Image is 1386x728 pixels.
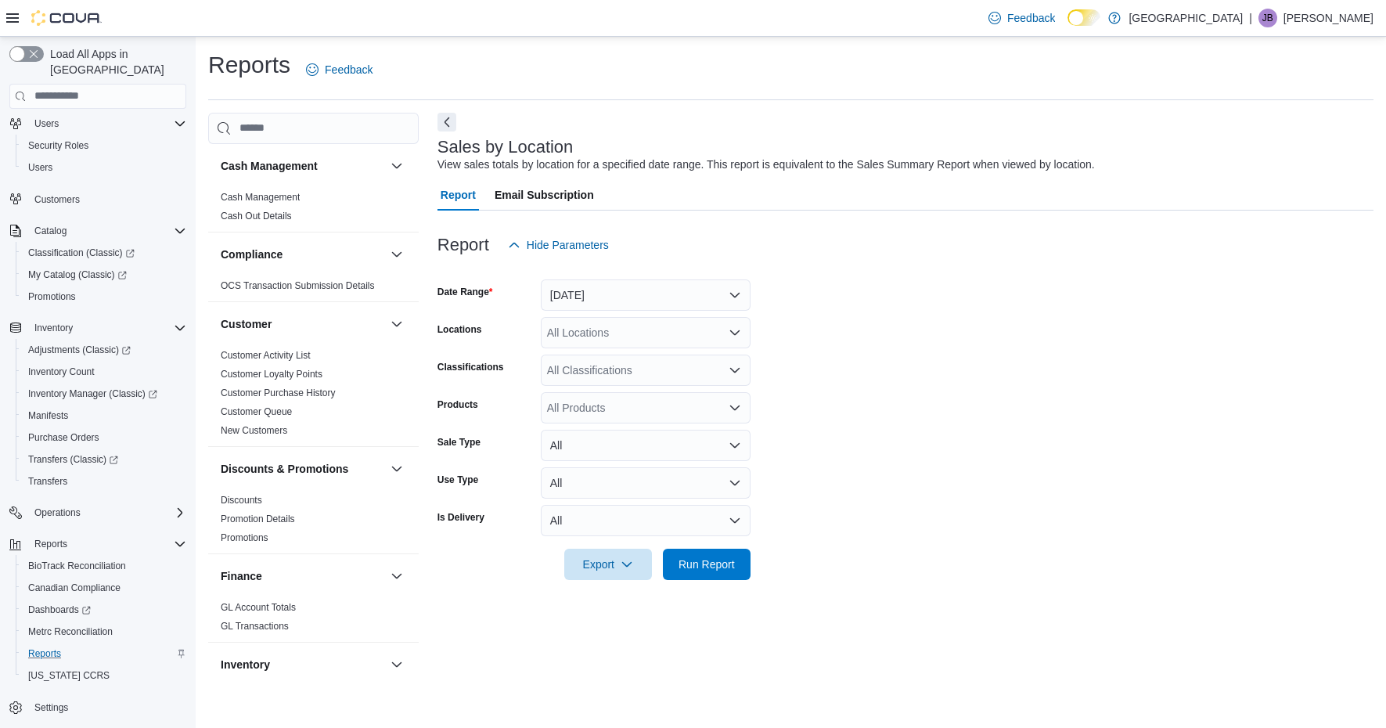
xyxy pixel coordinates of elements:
a: Dashboards [22,600,97,619]
a: Customer Activity List [221,350,311,361]
button: Reports [28,535,74,553]
button: [DATE] [541,279,751,311]
span: Metrc Reconciliation [28,625,113,638]
span: Feedback [325,62,373,77]
button: Cash Management [387,157,406,175]
a: Feedback [300,54,379,85]
button: Inventory [28,319,79,337]
span: My Catalog (Classic) [22,265,186,284]
span: Users [28,114,186,133]
button: Run Report [663,549,751,580]
a: Promotions [22,287,82,306]
a: My Catalog (Classic) [16,264,193,286]
button: Discounts & Promotions [387,460,406,478]
span: Run Report [679,557,735,572]
button: Discounts & Promotions [221,461,384,477]
span: Transfers [28,475,67,488]
button: Compliance [221,247,384,262]
span: Operations [34,506,81,519]
button: Open list of options [729,326,741,339]
span: BioTrack Reconciliation [28,560,126,572]
a: BioTrack Reconciliation [22,557,132,575]
button: Reports [3,533,193,555]
a: Cash Out Details [221,211,292,222]
a: Manifests [22,406,74,425]
label: Is Delivery [437,511,484,524]
h3: Sales by Location [437,138,574,157]
h3: Discounts & Promotions [221,461,348,477]
span: Reports [22,644,186,663]
span: Manifests [22,406,186,425]
button: Users [16,157,193,178]
a: Discounts [221,495,262,506]
span: Hide Parameters [527,237,609,253]
a: Customer Loyalty Points [221,369,322,380]
label: Use Type [437,474,478,486]
button: Open list of options [729,364,741,377]
div: View sales totals by location for a specified date range. This report is equivalent to the Sales ... [437,157,1095,173]
button: Metrc Reconciliation [16,621,193,643]
span: Export [574,549,643,580]
div: Finance [208,598,419,642]
button: Inventory [221,657,384,672]
a: Transfers [22,472,74,491]
button: Finance [387,567,406,586]
span: Customers [28,189,186,209]
a: OCS Transaction Submission Details [221,280,375,291]
a: Promotion Details [221,514,295,524]
button: Promotions [16,286,193,308]
span: Users [34,117,59,130]
button: Catalog [28,222,73,240]
div: Compliance [208,276,419,301]
p: [PERSON_NAME] [1283,9,1373,27]
button: Operations [3,502,193,524]
div: Cash Management [208,188,419,232]
button: Users [28,114,65,133]
span: Purchase Orders [22,428,186,447]
span: Classification (Classic) [22,243,186,262]
a: Inventory Manager (Classic) [16,383,193,405]
span: Transfers [22,472,186,491]
a: Purchase Orders [22,428,106,447]
button: All [541,430,751,461]
button: Finance [221,568,384,584]
a: Feedback [982,2,1061,34]
a: Adjustments (Classic) [16,339,193,361]
button: Purchase Orders [16,427,193,449]
button: All [541,505,751,536]
p: | [1249,9,1252,27]
span: Inventory Count [28,366,95,378]
a: Classification (Classic) [16,242,193,264]
span: Security Roles [22,136,186,155]
button: Customer [221,316,384,332]
span: Adjustments (Classic) [22,341,186,359]
span: Security Roles [28,139,88,152]
a: Users [22,158,59,177]
button: Inventory [3,317,193,339]
span: Report [441,179,476,211]
a: [US_STATE] CCRS [22,666,116,685]
h3: Inventory [221,657,270,672]
button: Operations [28,503,87,522]
span: Washington CCRS [22,666,186,685]
span: Canadian Compliance [22,578,186,597]
span: Transfers (Classic) [22,450,186,469]
span: Dashboards [22,600,186,619]
a: Inventory Count [22,362,101,381]
span: BioTrack Reconciliation [22,557,186,575]
button: BioTrack Reconciliation [16,555,193,577]
button: Security Roles [16,135,193,157]
button: Customer [387,315,406,333]
label: Products [437,398,478,411]
span: Customers [34,193,80,206]
a: Cash Management [221,192,300,203]
div: Discounts & Promotions [208,491,419,553]
a: Adjustments (Classic) [22,341,137,359]
h3: Finance [221,568,262,584]
span: Feedback [1007,10,1055,26]
span: Classification (Classic) [28,247,135,259]
a: Metrc Reconciliation [22,622,119,641]
button: Export [564,549,652,580]
button: Inventory [387,655,406,674]
span: Email Subscription [495,179,594,211]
